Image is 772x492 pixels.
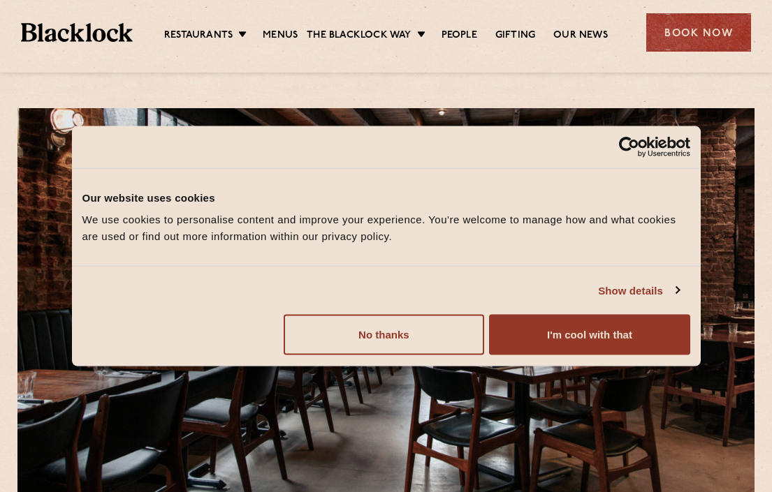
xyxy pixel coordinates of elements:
[307,29,411,44] a: The Blacklock Way
[568,136,690,157] a: Usercentrics Cookiebot - opens in a new window
[164,29,233,44] a: Restaurants
[263,29,298,44] a: Menus
[284,315,484,355] button: No thanks
[442,29,477,44] a: People
[82,189,690,206] div: Our website uses cookies
[553,29,608,44] a: Our News
[21,23,133,42] img: BL_Textured_Logo-footer-cropped.svg
[489,315,690,355] button: I'm cool with that
[598,282,679,299] a: Show details
[495,29,535,44] a: Gifting
[82,211,690,245] div: We use cookies to personalise content and improve your experience. You're welcome to manage how a...
[646,13,751,52] div: Book Now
